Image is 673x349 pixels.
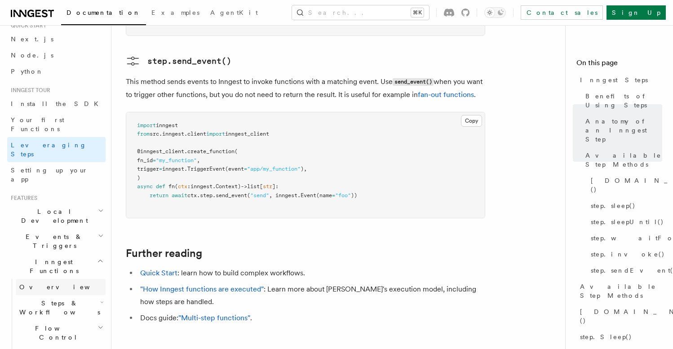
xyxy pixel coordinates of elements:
[587,230,662,246] a: step.waitForEvent()
[147,55,231,67] pre: step.send_event()
[292,5,429,20] button: Search...⌘K
[484,7,506,18] button: Toggle dark mode
[156,157,197,163] span: "my_function"
[159,131,162,137] span: .
[11,100,104,107] span: Install the SDK
[521,5,603,20] a: Contact sales
[247,166,301,172] span: "app/my_function"
[137,283,485,308] li: : Learn more about [PERSON_NAME]'s execution model, including how steps are handled.
[250,192,269,199] span: "send"
[156,183,165,190] span: def
[7,22,46,29] span: Quick start
[7,137,106,162] a: Leveraging Steps
[197,157,200,163] span: ,
[151,9,199,16] span: Examples
[126,75,485,101] p: This method sends events to Inngest to invoke functions with a matching event. Use when you want ...
[587,214,662,230] a: step.sleepUntil()
[190,183,213,190] span: inngest
[11,167,88,183] span: Setting up your app
[162,166,187,172] span: inngest.
[7,232,98,250] span: Events & Triggers
[335,192,351,199] span: "foo"
[16,279,106,295] a: Overview
[16,299,100,317] span: Steps & Workflows
[7,96,106,112] a: Install the SDK
[213,183,216,190] span: .
[576,57,662,72] h4: On this page
[172,192,187,199] span: await
[7,31,106,47] a: Next.js
[247,192,250,199] span: (
[580,282,662,300] span: Available Step Methods
[175,183,178,190] span: (
[137,157,153,163] span: fn_id
[137,183,153,190] span: async
[591,250,665,259] span: step.invoke()
[178,314,250,322] a: "Multi-step functions"
[591,217,664,226] span: step.sleepUntil()
[580,75,648,84] span: Inngest Steps
[213,192,216,199] span: .
[19,283,112,291] span: Overview
[587,172,662,198] a: [DOMAIN_NAME]()
[263,183,272,190] span: str
[11,141,87,158] span: Leveraging Steps
[126,247,202,260] a: Further reading
[260,183,263,190] span: [
[7,87,50,94] span: Inngest tour
[16,324,97,342] span: Flow Control
[11,116,64,133] span: Your first Functions
[351,192,357,199] span: ))
[162,131,184,137] span: inngest
[269,192,301,199] span: , inngest.
[137,175,140,181] span: )
[275,183,279,190] span: :
[301,192,316,199] span: Event
[332,192,335,199] span: =
[587,198,662,214] a: step.sleep()
[137,312,485,324] li: Docs guide: .
[184,148,187,155] span: .
[393,78,434,86] code: send_event()
[580,332,632,341] span: step.Sleep()
[576,304,662,329] a: [DOMAIN_NAME]()
[235,148,238,155] span: (
[146,3,205,24] a: Examples
[137,148,184,155] span: @inngest_client
[150,131,159,137] span: src
[66,9,141,16] span: Documentation
[244,166,247,172] span: =
[591,201,636,210] span: step.sleep()
[418,90,474,99] a: fan-out functions
[153,157,156,163] span: =
[7,229,106,254] button: Events & Triggers
[187,166,225,172] span: TriggerEvent
[7,112,106,137] a: Your first Functions
[587,246,662,262] a: step.invoke()
[187,131,206,137] span: client
[316,192,332,199] span: (name
[187,183,190,190] span: :
[159,166,162,172] span: =
[137,267,485,279] li: : learn how to build complex workflows.
[582,147,662,172] a: Available Step Methods
[11,35,53,43] span: Next.js
[187,148,235,155] span: create_function
[582,113,662,147] a: Anatomy of an Inngest Step
[61,3,146,25] a: Documentation
[587,262,662,278] a: step.sendEvent()
[301,166,307,172] span: ),
[411,8,424,17] kbd: ⌘K
[197,192,200,199] span: .
[585,117,662,144] span: Anatomy of an Inngest Step
[16,295,106,320] button: Steps & Workflows
[187,192,197,199] span: ctx
[184,131,187,137] span: .
[11,52,53,59] span: Node.js
[205,3,263,24] a: AgentKit
[225,131,269,137] span: inngest_client
[216,183,241,190] span: Context)
[585,92,662,110] span: Benefits of Using Steps
[582,88,662,113] a: Benefits of Using Steps
[216,192,247,199] span: send_event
